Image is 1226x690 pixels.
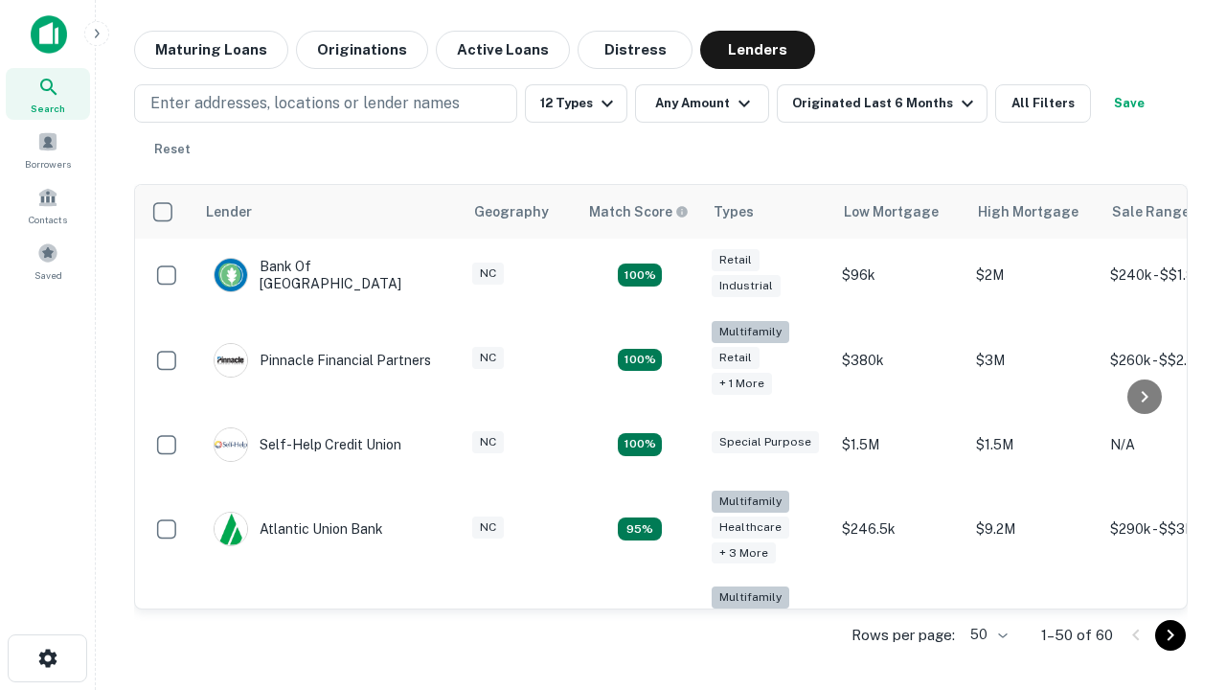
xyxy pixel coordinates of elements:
div: Multifamily [712,586,789,609]
div: Multifamily [712,491,789,513]
div: Special Purpose [712,431,819,453]
div: Types [714,200,754,223]
button: Save your search to get updates of matches that match your search criteria. [1099,84,1160,123]
th: Low Mortgage [832,185,966,239]
button: All Filters [995,84,1091,123]
img: picture [215,428,247,461]
button: Originated Last 6 Months [777,84,988,123]
div: Lender [206,200,252,223]
button: Go to next page [1155,620,1186,651]
span: Contacts [29,212,67,227]
div: Matching Properties: 11, hasApolloMatch: undefined [618,433,662,456]
div: Industrial [712,275,781,297]
div: Multifamily [712,321,789,343]
div: Originated Last 6 Months [792,92,979,115]
h6: Match Score [589,201,685,222]
th: High Mortgage [966,185,1101,239]
div: Bank Of [GEOGRAPHIC_DATA] [214,258,443,292]
td: $246.5k [832,481,966,578]
img: capitalize-icon.png [31,15,67,54]
div: 50 [963,621,1010,649]
td: $3.2M [966,577,1101,674]
td: $380k [832,311,966,408]
button: Originations [296,31,428,69]
td: $246k [832,577,966,674]
button: Any Amount [635,84,769,123]
span: Borrowers [25,156,71,172]
td: $1.5M [966,408,1101,481]
div: NC [472,263,504,285]
span: Saved [34,267,62,283]
button: Reset [142,130,203,169]
button: Maturing Loans [134,31,288,69]
img: picture [215,344,247,377]
div: Retail [712,249,760,271]
div: + 3 more [712,542,776,564]
button: 12 Types [525,84,627,123]
div: Healthcare [712,517,789,539]
div: The Fidelity Bank [214,609,369,643]
td: $1.5M [832,408,966,481]
div: Matching Properties: 9, hasApolloMatch: undefined [618,517,662,540]
th: Capitalize uses an advanced AI algorithm to match your search with the best lender. The match sco... [578,185,702,239]
div: Atlantic Union Bank [214,512,383,546]
div: Matching Properties: 15, hasApolloMatch: undefined [618,264,662,287]
td: $96k [832,239,966,311]
div: NC [472,517,504,539]
img: picture [215,259,247,291]
p: Rows per page: [851,624,955,647]
div: + 1 more [712,373,772,395]
div: Retail [712,347,760,369]
td: $3M [966,311,1101,408]
a: Search [6,68,90,120]
th: Types [702,185,832,239]
div: Geography [474,200,549,223]
iframe: Chat Widget [1130,475,1226,567]
td: $2M [966,239,1101,311]
div: NC [472,431,504,453]
a: Saved [6,235,90,287]
th: Lender [194,185,463,239]
a: Contacts [6,179,90,231]
div: Pinnacle Financial Partners [214,343,431,378]
div: High Mortgage [978,200,1078,223]
button: Enter addresses, locations or lender names [134,84,517,123]
th: Geography [463,185,578,239]
button: Distress [578,31,692,69]
button: Lenders [700,31,815,69]
p: 1–50 of 60 [1041,624,1113,647]
p: Enter addresses, locations or lender names [150,92,460,115]
div: Matching Properties: 17, hasApolloMatch: undefined [618,349,662,372]
button: Active Loans [436,31,570,69]
div: Sale Range [1112,200,1190,223]
div: Low Mortgage [844,200,939,223]
img: picture [215,513,247,545]
a: Borrowers [6,124,90,175]
div: NC [472,347,504,369]
td: $9.2M [966,481,1101,578]
div: Self-help Credit Union [214,427,401,462]
div: Capitalize uses an advanced AI algorithm to match your search with the best lender. The match sco... [589,201,689,222]
span: Search [31,101,65,116]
